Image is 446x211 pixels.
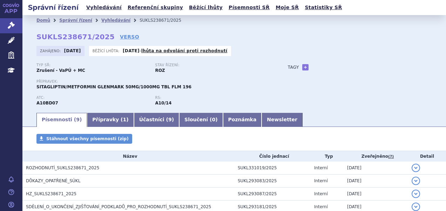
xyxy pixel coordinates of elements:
[26,178,80,183] span: DŮKAZY_OPATŘENÉ_SÚKL
[412,190,420,198] button: detail
[36,63,148,67] p: Typ SŘ:
[26,191,76,196] span: HZ_SUKLS238671_2025
[36,18,50,23] a: Domů
[141,48,228,53] a: lhůta na odvolání proti rozhodnutí
[84,3,124,12] a: Vyhledávání
[155,68,165,73] strong: ROZ
[120,33,139,40] a: VERSO
[314,191,328,196] span: Interní
[36,68,85,73] strong: Zrušení - VaPÚ + MC
[314,204,328,209] span: Interní
[76,117,80,122] span: 9
[388,154,394,159] abbr: (?)
[87,113,134,127] a: Přípravky (1)
[408,151,446,162] th: Detail
[36,33,115,41] strong: SUKLS238671/2025
[314,178,328,183] span: Interní
[412,203,420,211] button: detail
[314,165,328,170] span: Interní
[26,165,99,170] span: ROZHODNUTÍ_SUKLS238671_2025
[168,117,172,122] span: 9
[126,3,185,12] a: Referenční skupiny
[40,48,62,54] span: Zahájeno:
[64,48,81,53] strong: [DATE]
[134,113,179,127] a: Účastníci (9)
[412,164,420,172] button: detail
[36,96,148,100] p: ATC:
[59,18,92,23] a: Správní řízení
[93,48,121,54] span: Běžící lhůta:
[223,113,262,127] a: Poznámka
[273,3,301,12] a: Moje SŘ
[303,3,344,12] a: Statistiky SŘ
[302,64,309,70] a: +
[155,101,171,105] strong: metformin a sitagliptin
[36,101,58,105] strong: METFORMIN A SITAGLIPTIN
[344,151,408,162] th: Zveřejněno
[123,48,140,53] strong: [DATE]
[288,63,299,72] h3: Tagy
[26,204,211,209] span: SDĚLENÍ_O_UKONČENÍ_ZJIŠŤOVÁNÍ_PODKLADŮ_PRO_ROZHODNUTÍ_SUKLS238671_2025
[36,113,87,127] a: Písemnosti (9)
[344,162,408,175] td: [DATE]
[46,136,129,141] span: Stáhnout všechny písemnosti (zip)
[155,63,266,67] p: Stav řízení:
[227,3,272,12] a: Písemnosti SŘ
[412,177,420,185] button: detail
[22,151,234,162] th: Název
[36,80,274,84] p: Přípravek:
[262,113,303,127] a: Newsletter
[234,162,311,175] td: SUKL331019/2025
[234,151,311,162] th: Číslo jednací
[344,188,408,200] td: [DATE]
[187,3,225,12] a: Běžící lhůty
[36,84,191,89] span: SITAGLIPTIN/METFORMIN GLENMARK 50MG/1000MG TBL FLM 196
[101,18,130,23] a: Vyhledávání
[140,15,190,26] li: SUKLS238671/2025
[212,117,215,122] span: 0
[234,188,311,200] td: SUKL293087/2025
[123,117,127,122] span: 1
[123,48,228,54] p: -
[311,151,344,162] th: Typ
[179,113,223,127] a: Sloučení (0)
[22,2,84,12] h2: Správní řízení
[155,96,266,100] p: RS:
[36,134,132,144] a: Stáhnout všechny písemnosti (zip)
[344,175,408,188] td: [DATE]
[234,175,311,188] td: SUKL293083/2025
